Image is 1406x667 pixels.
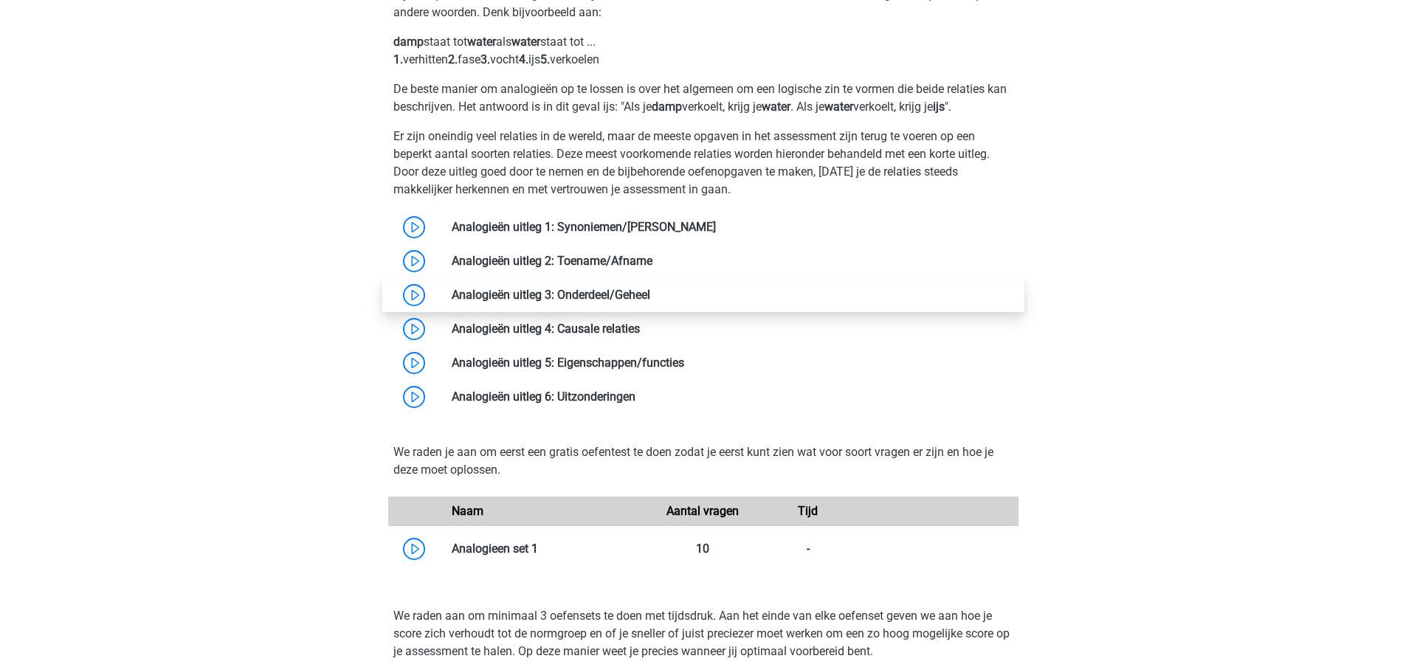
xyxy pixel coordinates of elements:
b: ijs [933,100,945,114]
div: Analogieën uitleg 4: Causale relaties [441,320,1019,338]
div: Aantal vragen [650,502,755,520]
b: 5. [540,52,550,66]
div: Analogieën uitleg 5: Eigenschappen/functies [441,354,1019,372]
b: damp [393,35,424,49]
p: staat tot als staat tot ... verhitten fase vocht ijs verkoelen [393,33,1013,69]
div: Analogieën uitleg 6: Uitzonderingen [441,388,1019,406]
p: We raden je aan om eerst een gratis oefentest te doen zodat je eerst kunt zien wat voor soort vra... [393,443,1013,479]
div: Tijd [756,502,861,520]
b: 1. [393,52,403,66]
b: 3. [480,52,490,66]
div: Analogieën uitleg 2: Toename/Afname [441,252,1019,270]
b: 4. [519,52,528,66]
b: damp [652,100,682,114]
div: Analogieën uitleg 3: Onderdeel/Geheel [441,286,1019,304]
p: We raden aan om minimaal 3 oefensets te doen met tijdsdruk. Aan het einde van elke oefenset geven... [393,607,1013,660]
div: Analogieën uitleg 1: Synoniemen/[PERSON_NAME] [441,218,1019,236]
b: water [511,35,540,49]
p: Er zijn oneindig veel relaties in de wereld, maar de meeste opgaven in het assessment zijn terug ... [393,128,1013,198]
b: water [762,100,790,114]
p: De beste manier om analogieën op te lossen is over het algemeen om een logische zin te vormen die... [393,80,1013,116]
div: Analogieen set 1 [441,540,651,558]
div: Naam [441,502,651,520]
b: water [824,100,853,114]
b: water [467,35,496,49]
b: 2. [448,52,458,66]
